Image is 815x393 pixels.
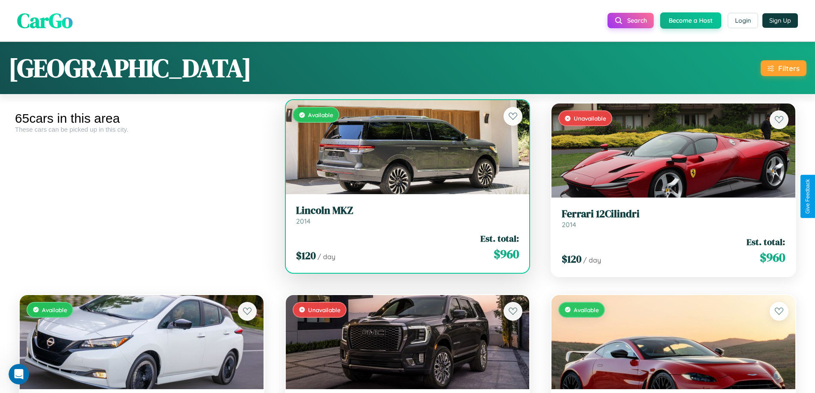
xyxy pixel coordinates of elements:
[480,232,519,245] span: Est. total:
[574,306,599,313] span: Available
[15,126,268,133] div: These cars can be picked up in this city.
[627,17,647,24] span: Search
[308,111,333,118] span: Available
[562,252,581,266] span: $ 120
[562,208,785,229] a: Ferrari 12Cilindri2014
[494,245,519,263] span: $ 960
[747,236,785,248] span: Est. total:
[9,364,29,384] iframe: Intercom live chat
[296,204,519,225] a: Lincoln MKZ2014
[308,306,341,313] span: Unavailable
[15,111,268,126] div: 65 cars in this area
[762,13,798,28] button: Sign Up
[583,256,601,264] span: / day
[317,252,335,261] span: / day
[805,179,811,214] div: Give Feedback
[760,249,785,266] span: $ 960
[562,208,785,220] h3: Ferrari 12Cilindri
[778,64,800,73] div: Filters
[42,306,67,313] span: Available
[608,13,654,28] button: Search
[9,50,252,86] h1: [GEOGRAPHIC_DATA]
[574,115,606,122] span: Unavailable
[562,220,576,229] span: 2014
[660,12,721,29] button: Become a Host
[296,248,316,263] span: $ 120
[728,13,758,28] button: Login
[17,6,73,35] span: CarGo
[296,204,519,217] h3: Lincoln MKZ
[761,60,806,76] button: Filters
[296,217,311,225] span: 2014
